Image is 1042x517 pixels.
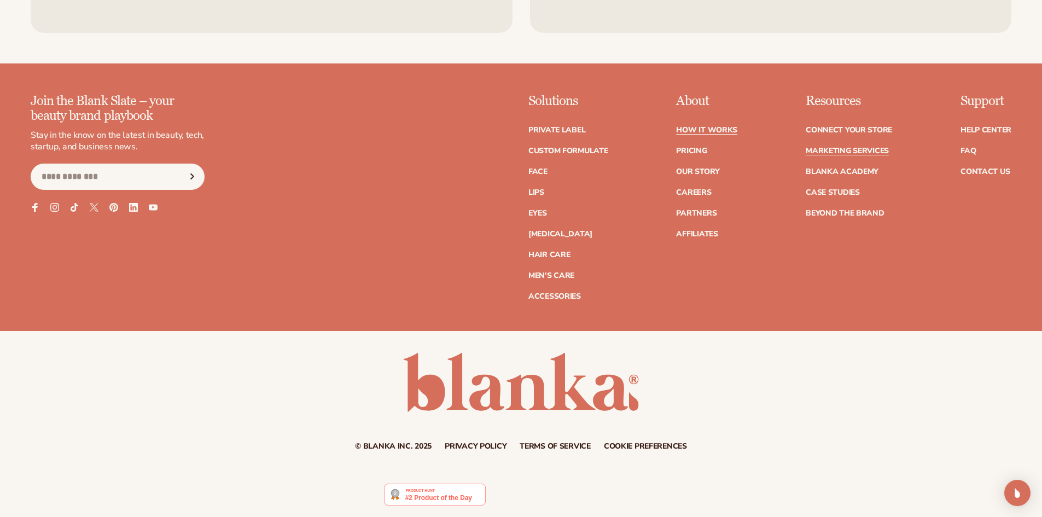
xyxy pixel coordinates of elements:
[520,443,591,450] a: Terms of service
[31,130,205,153] p: Stay in the know on the latest in beauty, tech, startup, and business news.
[806,168,878,176] a: Blanka Academy
[676,147,707,155] a: Pricing
[445,443,507,450] a: Privacy policy
[180,164,204,190] button: Subscribe
[528,210,547,217] a: Eyes
[960,168,1010,176] a: Contact Us
[31,94,205,123] p: Join the Blank Slate – your beauty brand playbook
[384,484,485,506] img: Blanka - Start a beauty or cosmetic line in under 5 minutes | Product Hunt
[676,94,737,108] p: About
[676,168,719,176] a: Our Story
[1004,480,1031,506] div: Open Intercom Messenger
[806,147,889,155] a: Marketing services
[528,126,585,134] a: Private label
[806,189,860,196] a: Case Studies
[960,147,976,155] a: FAQ
[355,441,432,451] small: © Blanka Inc. 2025
[960,126,1011,134] a: Help Center
[528,94,608,108] p: Solutions
[528,189,544,196] a: Lips
[528,272,574,280] a: Men's Care
[676,189,711,196] a: Careers
[528,168,548,176] a: Face
[676,210,717,217] a: Partners
[528,293,581,300] a: Accessories
[676,126,737,134] a: How It Works
[806,210,884,217] a: Beyond the brand
[806,126,892,134] a: Connect your store
[604,443,687,450] a: Cookie preferences
[528,147,608,155] a: Custom formulate
[806,94,892,108] p: Resources
[494,483,658,512] iframe: Customer reviews powered by Trustpilot
[528,230,592,238] a: [MEDICAL_DATA]
[960,94,1011,108] p: Support
[528,251,570,259] a: Hair Care
[676,230,718,238] a: Affiliates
